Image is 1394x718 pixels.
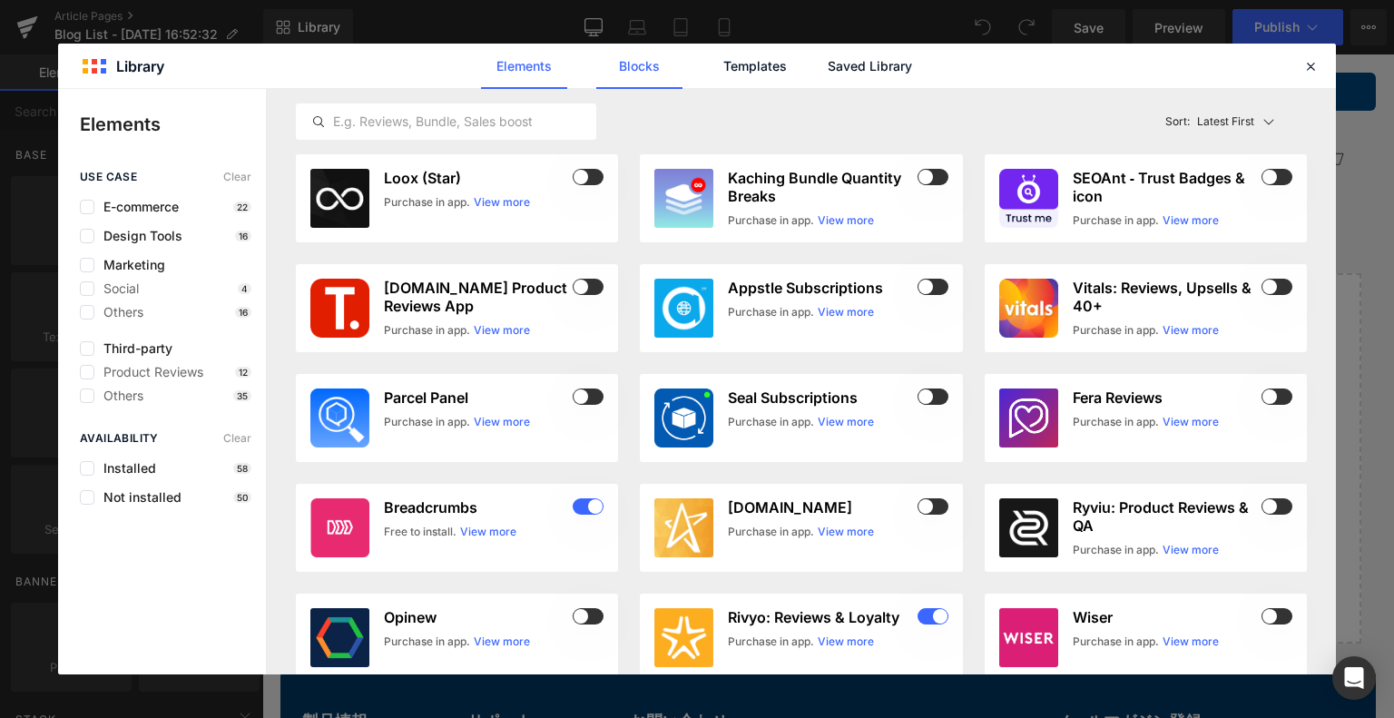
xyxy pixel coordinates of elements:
[728,414,814,430] div: Purchase in app.
[1073,498,1258,535] h3: Ryviu: Product Reviews & QA
[999,169,1058,228] img: 9f98ff4f-a019-4e81-84a1-123c6986fecc.png
[1073,542,1159,558] div: Purchase in app.
[654,169,713,228] img: 1fd9b51b-6ce7-437c-9b89-91bf9a4813c7.webp
[818,524,874,540] a: View more
[792,656,1092,676] h2: メールマガジン登録
[1165,115,1190,128] span: Sort:
[384,524,456,540] div: Free to install.
[728,498,913,516] h3: [DOMAIN_NAME]
[474,414,530,430] a: View more
[62,534,1070,546] p: or Drag & Drop elements from left sidebar
[94,490,182,505] span: Not installed
[728,634,814,650] div: Purchase in app.
[999,608,1058,667] img: wiser.jpg
[1158,103,1308,140] button: Latest FirstSort:Latest First
[474,322,530,339] a: View more
[999,498,1058,557] img: CJed0K2x44sDEAE=.png
[233,202,251,212] p: 22
[384,279,569,315] h3: [DOMAIN_NAME] Product Reviews App
[235,367,251,378] p: 12
[14,336,36,456] div: GET 10% OFF
[62,261,1070,283] p: Start building your page
[818,634,874,650] a: View more
[460,524,516,540] a: View more
[238,283,251,294] p: 4
[40,656,180,676] h2: 製品情報
[1073,212,1159,229] div: Purchase in app.
[368,656,767,676] h2: お問い合わせ
[827,44,913,89] a: Saved Library
[299,74,408,104] a: トップページ
[223,171,251,183] span: Clear
[94,461,156,476] span: Installed
[1197,113,1254,130] p: Latest First
[408,74,545,104] a: セール・お得情報
[40,84,144,120] img: jp.ctronics
[712,44,798,89] a: Templates
[485,483,648,519] a: Explore Template
[235,231,251,241] p: 16
[596,44,682,89] a: Blocks
[728,389,913,407] h3: Seal Subscriptions
[80,111,266,138] p: Elements
[558,80,613,99] span: 商品一覧
[80,432,159,445] span: Availability
[80,171,137,183] span: use case
[1163,322,1219,339] a: View more
[654,498,713,557] img: stamped.jpg
[223,432,251,445] span: Clear
[728,304,814,320] div: Purchase in app.
[233,492,251,503] p: 50
[654,389,713,448] img: 42507938-1a07-4996-be12-859afe1b335a.png
[481,44,567,89] a: Elements
[728,279,913,297] h3: Appstle Subscriptions
[94,389,143,403] span: Others
[1073,322,1159,339] div: Purchase in app.
[384,194,470,211] div: Purchase in app.
[310,279,369,338] img: 1eba8361-494e-4e64-aaaa-f99efda0f44d.png
[1073,389,1258,407] h3: Fera Reviews
[818,414,874,430] a: View more
[474,634,530,650] a: View more
[235,307,251,318] p: 16
[299,74,832,129] div: 主要ナビゲーション
[94,281,139,296] span: Social
[728,608,913,626] h3: Rivyo: Reviews & Loyalty
[728,524,814,540] div: Purchase in app.
[654,608,713,667] img: 911edb42-71e6-4210-8dae-cbf10c40066b.png
[94,365,203,379] span: Product Reviews
[999,389,1058,448] img: 4b6b591765c9b36332c4e599aea727c6_512x512.png
[1163,212,1219,229] a: View more
[407,28,726,45] strong: 無料会員登録で、10％オフ割引コードと永久保証を取得
[972,82,1012,122] a: アカウント
[205,656,341,676] h2: サポート
[1073,608,1258,626] h3: Wiser
[384,322,470,339] div: Purchase in app.
[1073,279,1258,315] h3: Vitals: Reviews, Upsells & 40+
[642,74,751,104] a: お問い合わせ
[422,80,531,99] span: セール・お得情報
[94,229,182,243] span: Design Tools
[94,341,172,356] span: Third-party
[384,169,569,187] h3: Loox (Star)
[728,169,913,205] h3: Kaching Bundle Quantity Breaks
[474,194,530,211] a: View more
[999,279,1058,338] img: 26b75d61-258b-461b-8cc3-4bcb67141ce0.png
[94,200,179,214] span: E-commerce
[818,304,874,320] a: View more
[1163,542,1219,558] a: View more
[233,390,251,401] p: 35
[384,414,470,430] div: Purchase in app.
[94,258,165,272] span: Marketing
[818,212,874,229] a: View more
[310,169,369,228] img: loox.jpg
[764,80,819,99] span: 会社概要
[384,608,569,626] h3: Opinew
[728,212,814,229] div: Purchase in app.
[297,111,595,133] input: E.g. Reviews, Bundle, Sales boost...
[384,634,470,650] div: Purchase in app.
[1073,169,1258,205] h3: SEOAnt ‑ Trust Badges & icon
[1332,656,1376,700] div: Open Intercom Messenger
[310,389,369,448] img: d4928b3c-658b-4ab3-9432-068658c631f3.png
